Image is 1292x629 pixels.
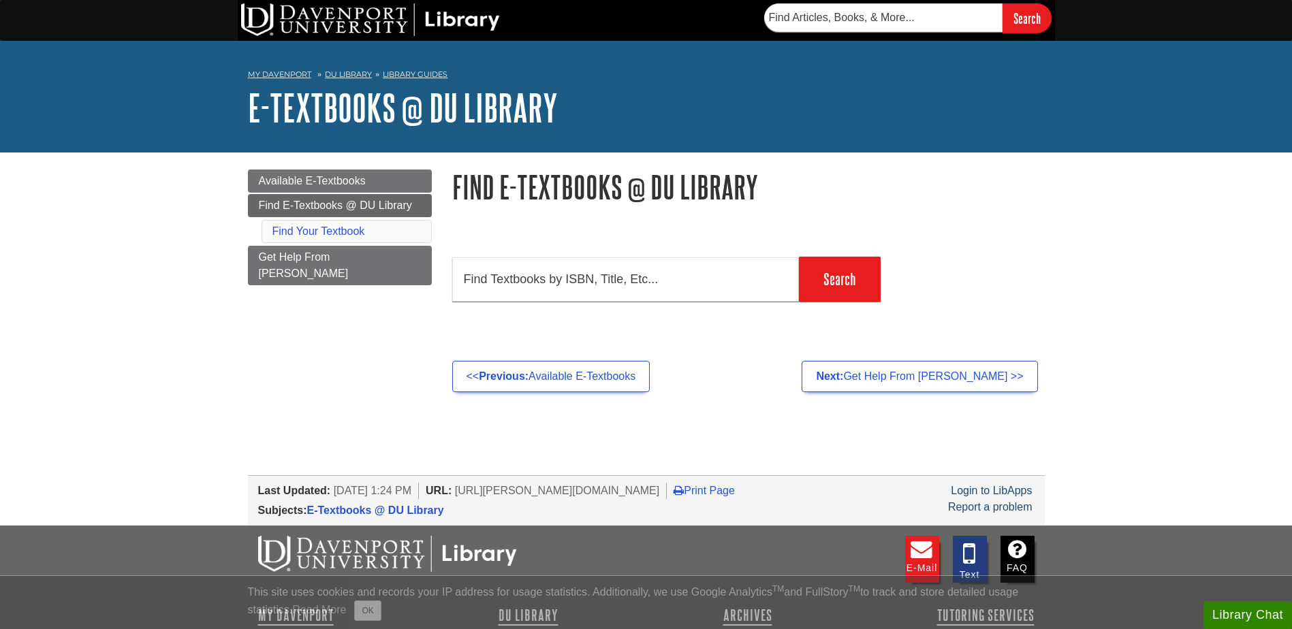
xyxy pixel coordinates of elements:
[849,584,860,594] sup: TM
[258,536,517,571] img: DU Libraries
[248,194,432,217] a: Find E-Textbooks @ DU Library
[455,485,660,496] span: [URL][PERSON_NAME][DOMAIN_NAME]
[248,170,432,285] div: Guide Page Menu
[1203,601,1292,629] button: Library Chat
[772,584,784,594] sup: TM
[354,600,381,621] button: Close
[248,584,1045,621] div: This site uses cookies and records your IP address for usage statistics. Additionally, we use Goo...
[1000,536,1035,583] a: FAQ
[764,3,1003,32] input: Find Articles, Books, & More...
[383,69,447,79] a: Library Guides
[272,225,365,237] a: Find Your Textbook
[426,485,452,496] span: URL:
[953,536,987,583] a: Text
[1003,3,1052,33] input: Search
[259,199,412,211] span: Find E-Textbooks @ DU Library
[479,370,529,382] strong: Previous:
[802,361,1037,392] a: Next:Get Help From [PERSON_NAME] >>
[334,485,411,496] span: [DATE] 1:24 PM
[674,485,735,496] a: Print Page
[258,504,307,516] span: Subjects:
[905,536,939,583] a: E-mail
[248,170,432,193] a: Available E-Textbooks
[248,246,432,285] a: Get Help From [PERSON_NAME]
[258,485,331,496] span: Last Updated:
[241,3,500,36] img: DU Library
[307,504,444,516] a: E-Textbooks @ DU Library
[259,251,349,279] span: Get Help From [PERSON_NAME]
[248,69,311,80] a: My Davenport
[948,501,1033,513] a: Report a problem
[325,69,372,79] a: DU Library
[292,604,346,615] a: Read More
[799,257,881,302] input: Search
[248,86,558,129] a: E-Textbooks @ DU Library
[452,170,1045,204] h1: Find E-Textbooks @ DU Library
[259,175,366,187] span: Available E-Textbooks
[816,370,843,382] strong: Next:
[452,257,799,302] input: Find Textbooks by ISBN, Title, Etc...
[764,3,1052,33] form: Searches DU Library's articles, books, and more
[452,361,650,392] a: <<Previous:Available E-Textbooks
[674,485,684,496] i: Print Page
[248,65,1045,87] nav: breadcrumb
[951,485,1032,496] a: Login to LibApps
